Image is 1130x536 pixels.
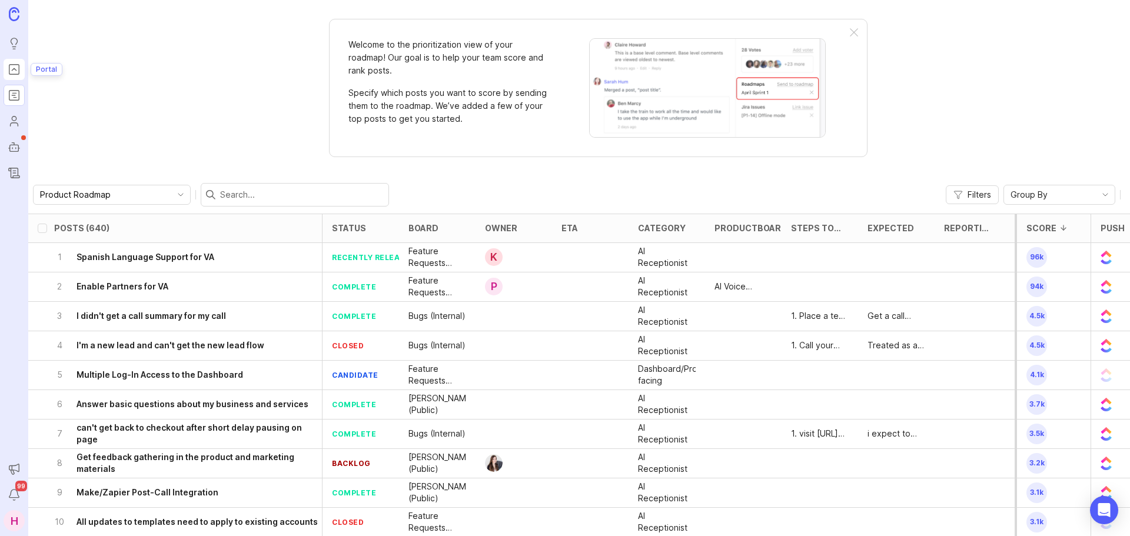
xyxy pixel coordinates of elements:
p: Feature Requests (Internal) [408,510,466,534]
img: ClickUp Logo [1101,243,1112,272]
p: 1. Call your number to test it right after creating it 2. Add SSI 3. Call again 4. Observe [791,339,849,351]
button: 1Spanish Language Support for VA [54,243,322,272]
img: ClickUp Logo [1101,331,1112,360]
div: K [485,248,503,266]
p: 1. Place a test call 2. Check my email and my phone [791,310,849,322]
div: AI Receptionist [638,451,696,475]
div: Steps to Reproduce [791,224,845,232]
div: complete [332,311,376,321]
div: recently released [332,252,416,262]
img: When viewing a post, you can send it to a roadmap [589,38,826,138]
button: 7can't get back to checkout after short delay pausing on page [54,420,322,448]
p: Specify which posts you want to score by sending them to the roadmap. We’ve added a few of your t... [348,86,549,125]
div: Expected [868,224,914,232]
span: 4.1k [1026,365,1047,385]
span: 96k [1026,247,1047,268]
div: Smith.ai (Public) [408,451,466,475]
a: Autopilot [4,137,25,158]
p: 8 [54,457,65,469]
h6: Multiple Log-In Access to the Dashboard [77,369,243,381]
div: Bugs (Internal) [408,339,466,351]
p: 3 [54,310,65,322]
h6: Get feedback gathering in the product and marketing materials [77,451,322,475]
img: ClickUp Logo [1101,272,1112,301]
p: 9 [54,487,65,498]
h6: Answer basic questions about my business and services [77,398,308,410]
p: AI Receptionist [638,422,696,445]
h6: I didn't get a call summary for my call [77,310,226,322]
p: AI Receptionist [638,245,696,269]
button: 2Enable Partners for VA [54,272,322,301]
h6: Spanish Language Support for VA [77,251,214,263]
span: 3.7k [1026,394,1047,415]
button: 8Get feedback gathering in the product and marketing materials [54,449,322,478]
div: ProductboardID [714,224,796,232]
h6: Enable Partners for VA [77,281,168,292]
img: ClickUp Logo [1101,390,1112,419]
p: 4 [54,339,65,351]
div: backlog [332,458,371,468]
div: Feature Requests (Internal) [408,363,466,387]
a: Ideas [4,33,25,54]
div: closed [332,517,364,527]
div: Bugs (Internal) [408,428,466,440]
div: status [332,224,366,232]
div: complete [332,282,376,292]
img: ClickUp Logo [1101,302,1112,331]
p: AI Voice Assistant [714,281,772,292]
a: Roadmaps [4,85,25,106]
p: Get a call summary [868,310,925,322]
p: AI Receptionist [638,392,696,416]
h6: I'm a new lead and can't get the new lead flow [77,339,264,351]
img: ClickUp Logo [1101,361,1112,389]
p: Feature Requests (Internal) [408,275,466,298]
a: Changelog [4,162,25,184]
p: Feature Requests (Internal) [408,245,466,269]
p: 6 [54,398,65,410]
p: Treated as a new lead [868,339,925,351]
span: 3.5k [1026,424,1047,444]
div: Score [1026,224,1056,232]
span: 99 [15,481,27,491]
div: Smith.ai (Public) [408,481,466,504]
div: board [408,224,438,232]
div: AI Receptionist [638,275,696,298]
h6: All updates to templates need to apply to existing accounts [77,516,318,528]
button: Filters [946,185,999,204]
div: Smith.ai (Public) [408,392,466,416]
svg: toggle icon [1096,190,1115,199]
div: category [638,224,686,232]
input: Product Roadmap [40,188,170,201]
p: Dashboard/Pro-facing [638,363,696,387]
p: AI Receptionist [638,304,696,328]
span: 4.5k [1026,335,1047,356]
div: candidate [332,370,378,380]
div: toggle menu [1003,185,1115,205]
button: 5Multiple Log-In Access to the Dashboard [54,361,322,389]
p: 1. visit [URL][PERSON_NAME] and go through VA signup (I chose starter plan), biz info, and plan s... [791,428,849,440]
span: Filters [968,189,991,201]
div: 1. visit https://smith.ai/pricing/voice-assistant and go through VA signup (I chose starter plan)... [791,428,849,440]
button: 3I didn't get a call summary for my call [54,302,322,331]
p: AI Receptionist [638,334,696,357]
p: 2 [54,281,65,292]
img: ClickUp Logo [1101,478,1112,507]
span: 4.5k [1026,306,1047,327]
img: Canny Home [9,7,19,21]
span: 94k [1026,277,1047,297]
div: complete [332,488,376,498]
p: [PERSON_NAME] (Public) [408,392,466,416]
span: 3.1k [1026,512,1047,532]
p: AI Receptionist [638,510,696,534]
